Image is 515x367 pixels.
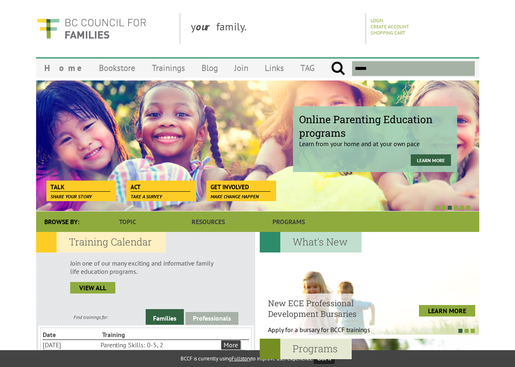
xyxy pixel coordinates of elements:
[36,314,146,320] div: Find trainings for:
[102,330,160,339] li: Training
[50,183,111,192] span: Talk
[268,326,391,342] p: Apply for a bursary for BCCF trainings West...
[87,211,168,232] a: Topic
[43,330,101,339] li: Date
[299,112,451,140] span: Online Parenting Education programs
[70,282,115,294] a: view all
[371,30,405,36] a: Shopping Cart
[130,183,191,192] span: Act
[211,183,271,192] span: Get Involved
[371,17,383,23] a: Login
[206,181,275,192] a: Get Involved Make change happen
[36,211,87,232] div: Browse By:
[146,309,184,325] a: Families
[193,58,226,78] a: Blog
[411,154,451,166] a: Learn more
[168,211,248,232] a: Resources
[36,13,147,44] img: BC Council for FAMILIES
[260,232,362,252] h2: What's New
[256,58,292,78] a: Links
[185,312,238,325] a: Professionals
[36,232,166,252] h2: Training Calendar
[184,13,366,44] div: y family.
[36,58,91,78] a: Home
[331,61,345,76] input: Submit
[211,193,259,200] span: Make change happen
[268,298,391,319] h4: New ECE Professional Development Bursaries
[419,305,475,317] a: LEARN MORE
[43,340,99,350] li: [DATE]
[70,259,222,275] p: Join one of our many exciting and informative family life education programs.
[248,211,329,232] a: Programs
[130,193,162,200] span: Take a survey
[126,181,195,192] a: Act Take a survey
[101,340,220,350] li: Parenting Skills: 0-5, 2
[91,58,144,78] a: Bookstore
[221,340,240,349] a: More
[50,193,92,200] span: Share your story
[46,181,115,192] a: Talk Share your story
[144,58,193,78] a: Trainings
[292,58,323,78] a: TAG
[231,355,251,362] a: Fullstory
[260,339,352,359] h2: Programs
[196,20,216,33] strong: our
[371,23,409,30] a: Create Account
[226,58,256,78] a: Join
